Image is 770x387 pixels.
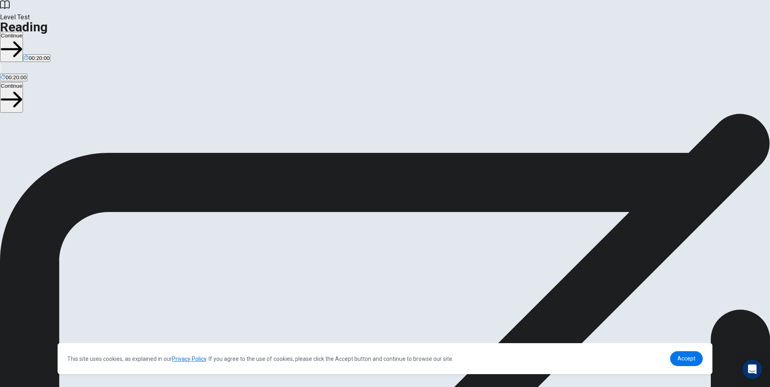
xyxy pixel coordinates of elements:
div: Open Intercom Messenger [743,360,762,379]
a: dismiss cookie message [670,351,703,366]
a: Privacy Policy [172,356,206,362]
span: This site uses cookies, as explained in our . If you agree to the use of cookies, please click th... [67,356,453,362]
span: 00:20:00 [6,74,27,80]
div: cookieconsent [58,343,712,374]
span: 00:20:00 [29,55,50,61]
button: 00:20:00 [23,54,50,62]
span: Accept [677,355,695,362]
